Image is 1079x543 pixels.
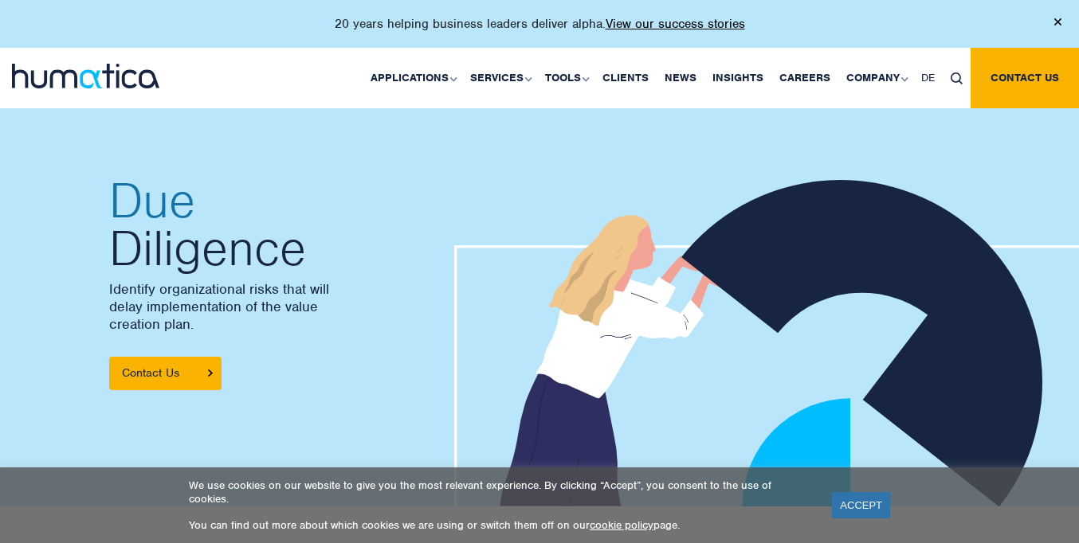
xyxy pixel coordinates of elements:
[704,48,771,108] a: Insights
[951,72,963,84] img: search_icon
[971,48,1079,108] a: Contact us
[363,48,462,108] a: Applications
[921,71,935,84] span: DE
[913,48,943,108] a: DE
[606,16,745,32] a: View our success stories
[335,16,745,32] p: 20 years helping business leaders deliver alpha.
[12,64,159,88] img: logo
[109,357,222,390] a: Contact Us
[109,177,524,272] h2: Diligence
[189,479,812,506] p: We use cookies on our website to give you the most relevant experience. By clicking “Accept”, you...
[657,48,704,108] a: News
[208,369,213,377] img: arrowicon
[537,48,594,108] a: Tools
[838,48,913,108] a: Company
[109,280,524,333] p: Identify organizational risks that will delay implementation of the value creation plan.
[590,518,653,532] a: cookie policy
[771,48,838,108] a: Careers
[462,48,537,108] a: Services
[189,518,812,532] p: You can find out more about which cookies we are using or switch them off on our page.
[109,177,524,225] span: Due
[832,492,890,518] a: ACCEPT
[594,48,657,108] a: Clients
